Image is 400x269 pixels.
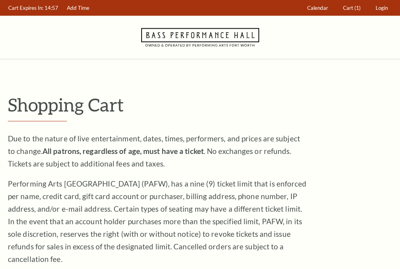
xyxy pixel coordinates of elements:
[376,5,388,11] span: Login
[8,5,43,11] span: Cart Expires In:
[354,5,361,11] span: (1)
[63,0,93,16] a: Add Time
[339,0,365,16] a: Cart (1)
[8,178,307,265] p: Performing Arts [GEOGRAPHIC_DATA] (PAFW), has a nine (9) ticket limit that is enforced per name, ...
[307,5,328,11] span: Calendar
[42,146,204,156] strong: All patrons, regardless of age, must have a ticket
[8,134,300,168] span: Due to the nature of live entertainment, dates, times, performers, and prices are subject to chan...
[304,0,332,16] a: Calendar
[372,0,392,16] a: Login
[343,5,353,11] span: Cart
[8,95,392,115] p: Shopping Cart
[44,5,58,11] span: 14:57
